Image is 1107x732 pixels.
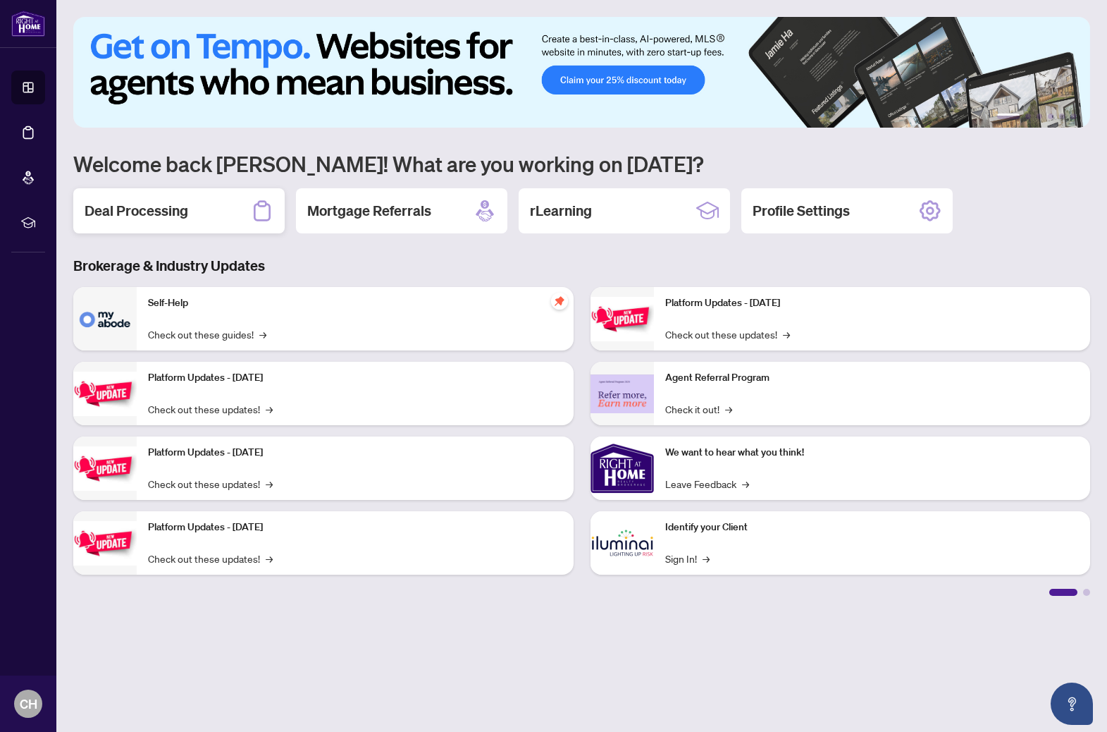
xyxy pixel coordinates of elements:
[665,370,1080,386] p: Agent Referral Program
[590,374,654,413] img: Agent Referral Program
[590,297,654,341] img: Platform Updates - June 23, 2025
[1037,114,1042,119] button: 3
[590,437,654,500] img: We want to hear what you think!
[1070,114,1076,119] button: 6
[665,520,1080,535] p: Identify your Client
[148,327,266,342] a: Check out these guides!→
[148,401,273,417] a: Check out these updates!→
[665,295,1080,311] p: Platform Updates - [DATE]
[266,401,273,417] span: →
[665,401,732,417] a: Check it out!→
[266,476,273,492] span: →
[725,401,732,417] span: →
[997,114,1020,119] button: 1
[148,520,562,535] p: Platform Updates - [DATE]
[73,17,1090,128] img: Slide 0
[530,201,592,221] h2: rLearning
[1059,114,1065,119] button: 5
[665,476,749,492] a: Leave Feedback→
[742,476,749,492] span: →
[259,327,266,342] span: →
[590,511,654,575] img: Identify your Client
[11,11,45,37] img: logo
[551,293,568,310] span: pushpin
[148,370,562,386] p: Platform Updates - [DATE]
[73,256,1090,276] h3: Brokerage & Industry Updates
[73,446,137,491] img: Platform Updates - July 21, 2025
[148,551,273,566] a: Check out these updates!→
[665,551,710,566] a: Sign In!→
[1048,114,1053,119] button: 4
[20,694,37,714] span: CH
[73,372,137,416] img: Platform Updates - September 16, 2025
[1025,114,1031,119] button: 2
[703,551,710,566] span: →
[665,327,790,342] a: Check out these updates!→
[665,445,1080,460] p: We want to hear what you think!
[73,521,137,566] img: Platform Updates - July 8, 2025
[753,201,850,221] h2: Profile Settings
[73,287,137,350] img: Self-Help
[85,201,188,221] h2: Deal Processing
[148,295,562,311] p: Self-Help
[783,327,790,342] span: →
[73,150,1090,177] h1: Welcome back [PERSON_NAME]! What are you working on [DATE]?
[307,201,431,221] h2: Mortgage Referrals
[148,445,562,460] p: Platform Updates - [DATE]
[266,551,273,566] span: →
[1051,683,1093,725] button: Open asap
[148,476,273,492] a: Check out these updates!→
